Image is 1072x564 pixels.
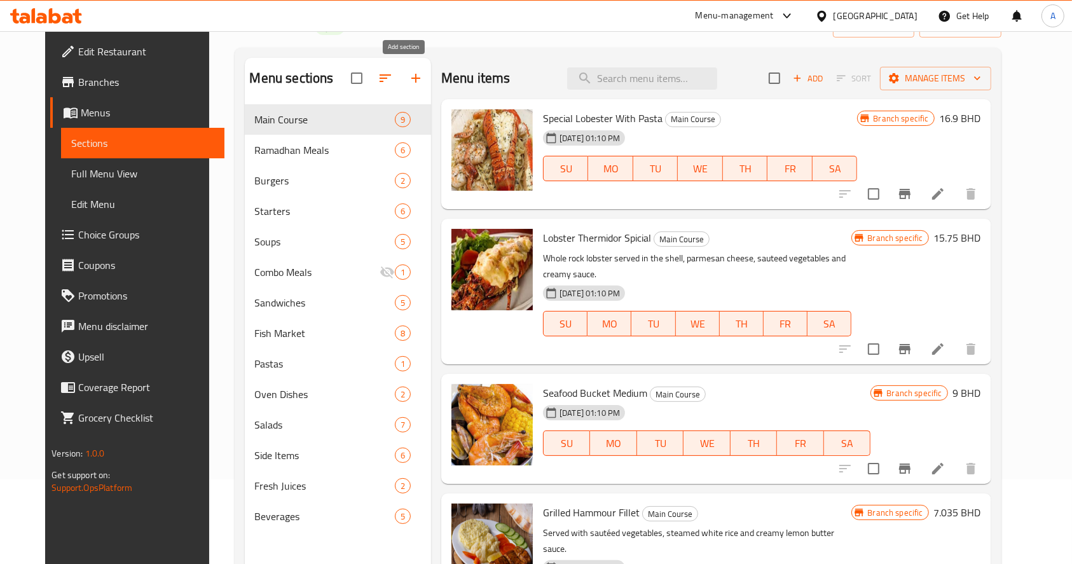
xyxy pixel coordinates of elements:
[890,71,981,86] span: Manage items
[549,434,585,453] span: SU
[773,160,807,178] span: FR
[71,196,214,212] span: Edit Menu
[395,387,411,402] div: items
[788,69,828,88] span: Add item
[395,265,411,280] div: items
[245,135,432,165] div: Ramadhan Meals6
[50,67,224,97] a: Branches
[395,511,410,523] span: 5
[395,295,411,310] div: items
[860,455,887,482] span: Select to update
[61,158,224,189] a: Full Menu View
[543,525,851,557] p: Served with sautéed vegetables, steamed white rice and creamy lemon butter sauce.
[731,430,778,456] button: TH
[813,315,846,333] span: SA
[590,430,637,456] button: MO
[549,315,582,333] span: SU
[642,506,698,521] div: Main Course
[881,387,947,399] span: Branch specific
[930,186,945,202] a: Edit menu item
[245,257,432,287] div: Combo Meals1
[953,384,981,402] h6: 9 BHD
[956,334,986,364] button: delete
[50,372,224,402] a: Coverage Report
[395,205,410,217] span: 6
[654,232,709,247] span: Main Course
[543,228,651,247] span: Lobster Thermidor Spicial
[395,175,410,187] span: 2
[245,440,432,471] div: Side Items6
[549,160,583,178] span: SU
[843,18,904,34] span: import
[650,387,705,402] span: Main Course
[650,387,706,402] div: Main Course
[395,297,410,309] span: 5
[61,189,224,219] a: Edit Menu
[50,250,224,280] a: Coupons
[245,501,432,532] div: Beverages5
[890,334,920,364] button: Branch-specific-item
[245,226,432,257] div: Soups5
[78,74,214,90] span: Branches
[543,383,647,402] span: Seafood Bucket Medium
[818,160,853,178] span: SA
[395,144,410,156] span: 6
[654,231,710,247] div: Main Course
[245,471,432,501] div: Fresh Juices2
[767,156,813,181] button: FR
[880,67,991,90] button: Manage items
[588,311,631,336] button: MO
[395,234,411,249] div: items
[395,173,411,188] div: items
[395,327,410,340] span: 8
[764,311,807,336] button: FR
[255,265,380,280] div: Combo Meals
[380,265,395,280] svg: Inactive section
[543,251,851,282] p: Whole rock lobster served in the shell, parmesan cheese, sauteed vegetables and creamy sauce.
[78,410,214,425] span: Grocery Checklist
[61,128,224,158] a: Sections
[723,156,768,181] button: TH
[50,219,224,250] a: Choice Groups
[683,160,718,178] span: WE
[85,445,105,462] span: 1.0.0
[255,417,395,432] span: Salads
[50,280,224,311] a: Promotions
[245,287,432,318] div: Sandwiches5
[255,509,395,524] span: Beverages
[245,99,432,537] nav: Menu sections
[255,478,395,493] span: Fresh Juices
[395,389,410,401] span: 2
[720,311,764,336] button: TH
[554,132,625,144] span: [DATE] 01:10 PM
[50,341,224,372] a: Upsell
[637,430,684,456] button: TU
[50,97,224,128] a: Menus
[255,387,395,402] span: Oven Dishes
[343,65,370,92] span: Select all sections
[777,430,824,456] button: FR
[255,326,395,341] div: Fish Market
[255,112,395,127] span: Main Course
[255,142,395,158] span: Ramadhan Meals
[788,69,828,88] button: Add
[395,236,410,248] span: 5
[395,478,411,493] div: items
[451,384,533,465] img: Seafood Bucket Medium
[245,196,432,226] div: Starters6
[81,105,214,120] span: Menus
[638,160,673,178] span: TU
[395,266,410,279] span: 1
[255,448,395,463] span: Side Items
[543,156,588,181] button: SU
[696,8,774,24] div: Menu-management
[834,9,917,23] div: [GEOGRAPHIC_DATA]
[245,165,432,196] div: Burgers2
[807,311,851,336] button: SA
[791,71,825,86] span: Add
